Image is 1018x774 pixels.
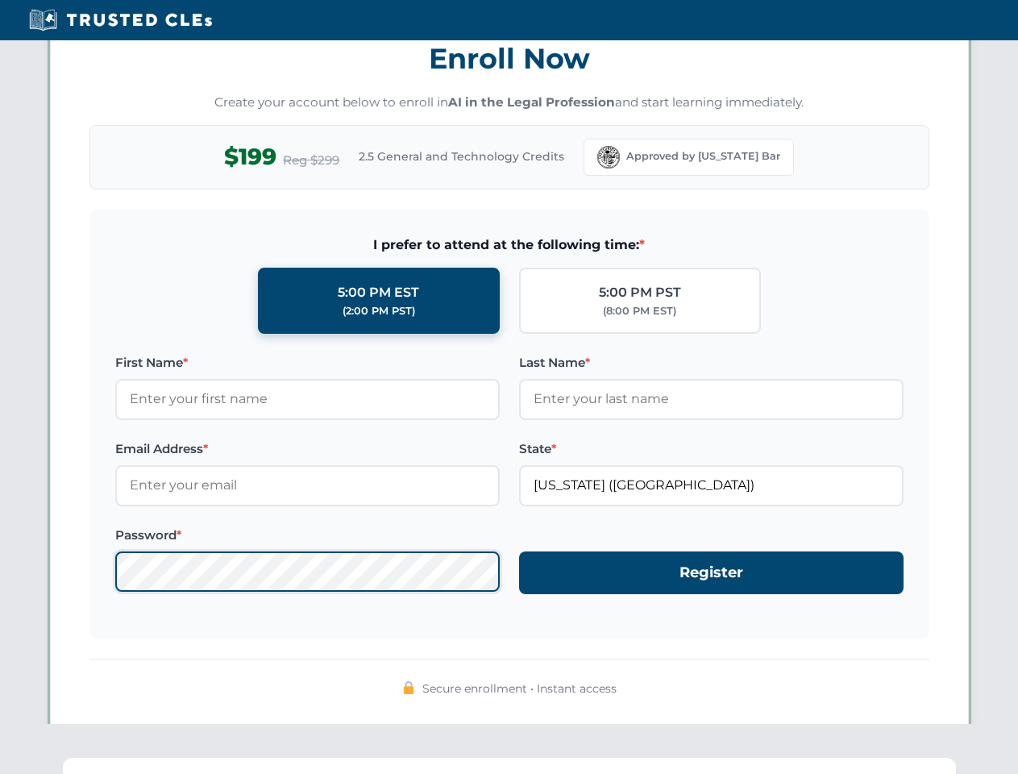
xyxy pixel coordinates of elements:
[422,680,617,697] span: Secure enrollment • Instant access
[597,146,620,169] img: Florida Bar
[24,8,217,32] img: Trusted CLEs
[626,148,780,164] span: Approved by [US_STATE] Bar
[599,282,681,303] div: 5:00 PM PST
[519,439,904,459] label: State
[115,526,500,545] label: Password
[115,439,500,459] label: Email Address
[603,303,676,319] div: (8:00 PM EST)
[224,139,276,175] span: $199
[89,33,929,84] h3: Enroll Now
[519,353,904,372] label: Last Name
[115,379,500,419] input: Enter your first name
[519,379,904,419] input: Enter your last name
[402,681,415,694] img: 🔒
[115,235,904,256] span: I prefer to attend at the following time:
[359,148,564,165] span: 2.5 General and Technology Credits
[519,551,904,594] button: Register
[283,151,339,170] span: Reg $299
[89,94,929,112] p: Create your account below to enroll in and start learning immediately.
[519,465,904,506] input: Florida (FL)
[448,94,615,110] strong: AI in the Legal Profession
[115,465,500,506] input: Enter your email
[343,303,415,319] div: (2:00 PM PST)
[115,353,500,372] label: First Name
[338,282,419,303] div: 5:00 PM EST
